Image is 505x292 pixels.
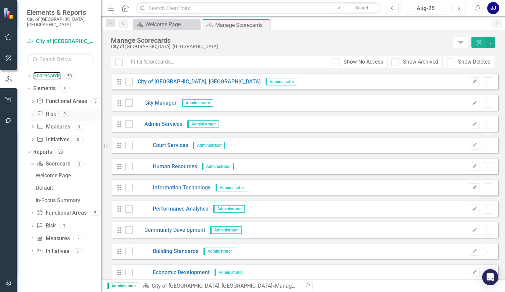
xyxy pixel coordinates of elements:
[36,197,101,204] div: In-Focus Summary
[36,185,101,191] div: Default
[33,85,56,93] a: Elements
[142,282,298,290] div: » Manage Scorecards
[202,163,234,170] span: Administrator
[145,20,198,29] div: Welcome Page
[73,137,84,142] div: 0
[215,21,268,29] div: Manage Scorecards
[215,269,246,276] span: Administrator
[133,205,208,213] a: Performance Analytics
[182,99,213,107] span: Administrator
[36,160,70,168] a: Scorecard
[73,248,83,254] div: 7
[27,16,94,28] small: City of [GEOGRAPHIC_DATA], [GEOGRAPHIC_DATA]
[64,73,75,79] div: 50
[34,170,101,181] a: Welcome Page
[27,38,94,45] a: City of [GEOGRAPHIC_DATA], [GEOGRAPHIC_DATA]
[403,58,438,66] div: Show Archived
[111,37,450,44] div: Manage Scorecards
[37,110,56,118] a: Risk
[59,86,70,92] div: 5
[216,184,247,191] span: Administrator
[37,123,70,131] a: Measures
[127,56,328,68] input: Filter Scorecards...
[36,222,55,230] a: Risk
[133,142,188,149] a: Court Services
[343,58,383,66] div: Show No Access
[3,7,15,20] img: ClearPoint Strategy
[59,223,70,229] div: 1
[346,3,379,13] button: Search
[210,226,242,234] span: Administrator
[107,283,139,289] span: Administrator
[74,161,85,167] div: 3
[487,2,499,14] button: JJ
[111,44,450,49] div: City of [GEOGRAPHIC_DATA], [GEOGRAPHIC_DATA]
[90,210,101,216] div: 5
[266,78,297,85] span: Administrator
[152,283,272,289] a: City of [GEOGRAPHIC_DATA], [GEOGRAPHIC_DATA]
[73,235,84,241] div: 7
[482,269,498,285] div: Open Intercom Messenger
[203,248,235,255] span: Administrator
[33,148,52,156] a: Reports
[213,205,245,213] span: Administrator
[59,111,70,117] div: 0
[193,142,225,149] span: Administrator
[36,248,69,255] a: Initiatives
[34,183,101,193] a: Default
[34,195,101,206] a: In-Focus Summary
[134,20,198,29] a: Welcome Page
[133,163,197,171] a: Human Resources
[133,120,182,128] a: Admin Services
[133,184,211,192] a: Information Technology
[355,5,370,10] span: Search
[55,149,66,155] div: 23
[403,4,449,12] div: Aug-25
[27,8,94,16] span: Elements & Reports
[458,58,491,66] div: Show Deleted
[37,98,87,105] a: Functional Areas
[133,226,205,234] a: Community Development
[36,209,86,217] a: Functional Areas
[133,248,198,255] a: Building Standards
[136,2,381,14] input: Search ClearPoint...
[27,53,94,65] input: Search Below...
[36,173,101,179] div: Welcome Page
[401,2,451,14] button: Aug-25
[133,78,261,86] a: City of [GEOGRAPHIC_DATA], [GEOGRAPHIC_DATA]
[187,120,219,128] span: Administrator
[133,269,210,277] a: Economic Development
[36,235,70,243] a: Measures
[33,72,61,80] a: Scorecards
[90,99,101,104] div: 5
[133,99,177,107] a: City Manager
[74,124,84,130] div: 0
[37,136,69,144] a: Initiatives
